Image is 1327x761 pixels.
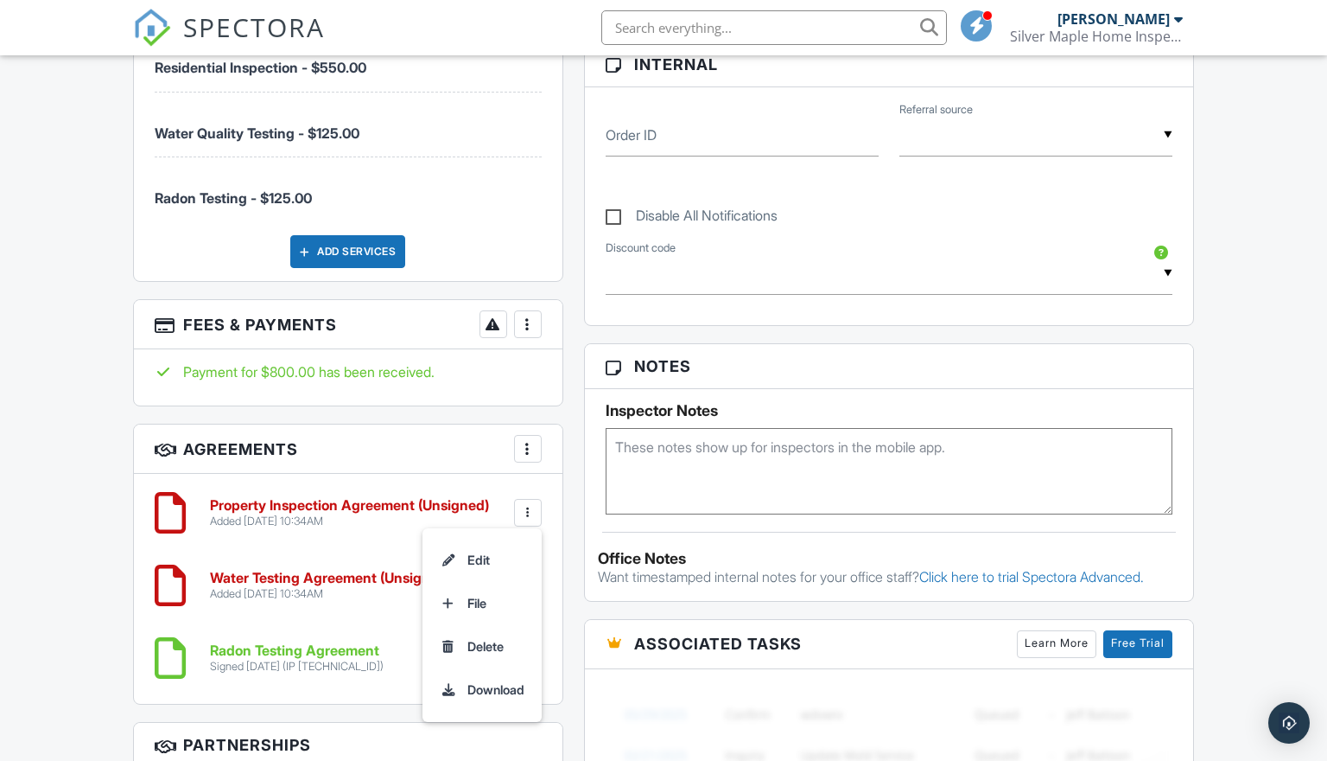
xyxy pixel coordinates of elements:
[134,425,562,474] h3: Agreements
[290,235,405,268] div: Add Services
[210,571,451,586] h6: Water Testing Agreement (Unsigned)
[433,625,531,668] a: Delete
[210,660,384,674] div: Signed [DATE] (IP [TECHNICAL_ID])
[606,240,676,256] label: Discount code
[1057,10,1170,28] div: [PERSON_NAME]
[155,27,542,92] li: Service: Residential Inspection
[133,9,171,47] img: The Best Home Inspection Software - Spectora
[210,498,489,528] a: Property Inspection Agreement (Unsigned) Added [DATE] 10:34AM
[433,539,531,582] a: Edit
[210,643,384,674] a: Radon Testing Agreement Signed [DATE] (IP [TECHNICAL_ID])
[210,587,451,601] div: Added [DATE] 10:34AM
[155,125,359,142] span: Water Quality Testing - $125.00
[210,515,489,528] div: Added [DATE] 10:34AM
[433,582,531,625] a: File
[155,362,542,381] div: Payment for $800.00 has been received.
[634,632,802,655] span: Associated Tasks
[210,643,384,659] h6: Radon Testing Agreement
[899,102,973,118] label: Referral source
[1010,28,1183,45] div: Silver Maple Home Inspections LLC
[155,189,312,207] span: Radon Testing - $125.00
[1268,702,1310,744] div: Open Intercom Messenger
[919,568,1144,585] a: Click here to trial Spectora Advanced.
[433,668,531,712] a: Download
[606,125,657,144] label: Order ID
[155,157,542,221] li: Service: Radon Testing
[585,344,1194,389] h3: Notes
[601,10,947,45] input: Search everything...
[1017,630,1096,658] a: Learn More
[133,23,325,60] a: SPECTORA
[155,93,542,157] li: Service: Water Quality Testing
[606,402,1173,419] h5: Inspector Notes
[155,59,366,76] span: Residential Inspection - $550.00
[606,208,778,229] label: Disable All Notifications
[598,550,1181,567] div: Office Notes
[585,42,1194,87] h3: Internal
[210,498,489,514] h6: Property Inspection Agreement (Unsigned)
[598,567,1181,586] p: Want timestamped internal notes for your office staff?
[210,571,451,601] a: Water Testing Agreement (Unsigned) Added [DATE] 10:34AM
[134,300,562,349] h3: Fees & Payments
[183,9,325,45] span: SPECTORA
[1103,630,1172,658] a: Free Trial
